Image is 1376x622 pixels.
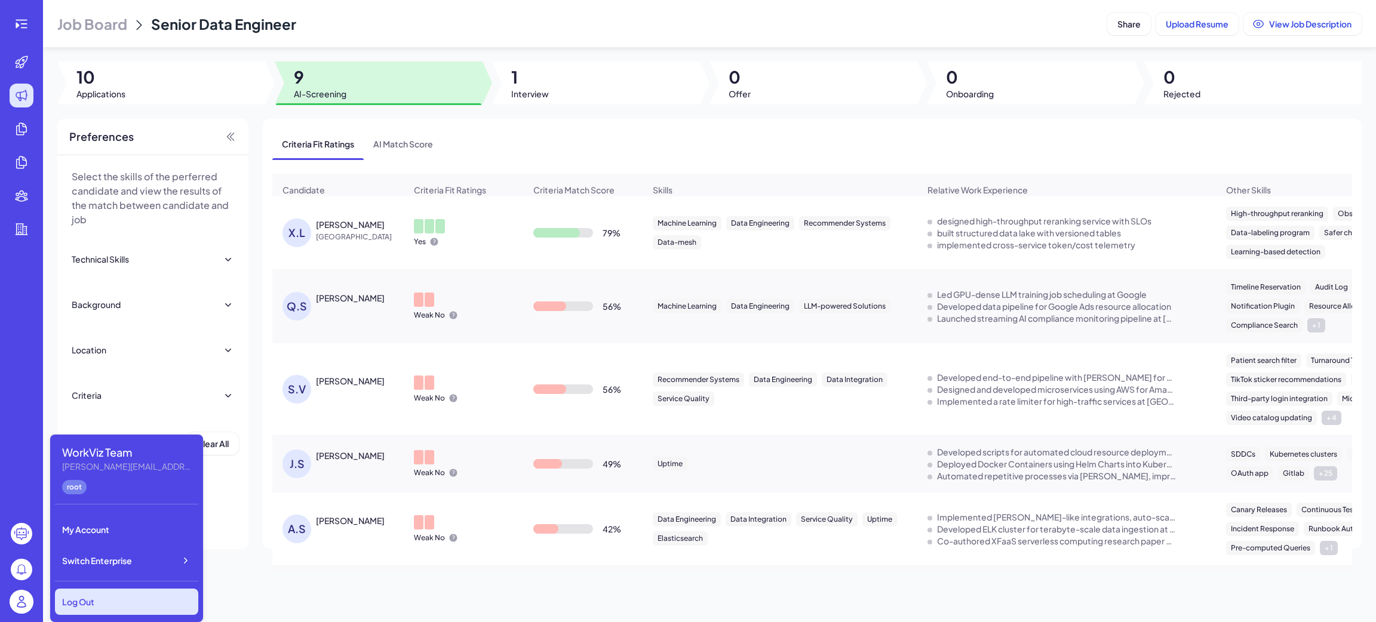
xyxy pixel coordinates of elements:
[316,292,385,304] div: Qinyu Shen
[72,344,106,356] div: Location
[62,444,193,460] div: WorkViz Team
[1156,13,1239,35] button: Upload Resume
[67,432,140,455] div: Match Result
[1226,447,1260,461] div: SDDCs
[937,239,1135,251] div: implemented cross-service token/cost telemetry
[72,389,102,401] div: Criteria
[1226,522,1299,536] div: Incident Response
[1278,466,1309,481] div: Gitlab
[937,395,1176,407] div: Implemented a rate limiter for high-traffic services at Groupon.
[72,253,129,265] div: Technical Skills
[1320,541,1338,555] div: + 1
[1226,299,1300,313] div: Notification Plugin
[1226,184,1271,196] span: Other Skills
[1226,541,1315,555] div: Pre-computed Queries
[653,512,721,526] div: Data Engineering
[294,88,346,100] span: AI-Screening
[55,516,198,543] div: My Account
[414,310,445,320] p: Weak No
[726,512,791,526] div: Data Integration
[653,216,721,230] div: Machine Learning
[364,128,443,159] span: AI Match Score
[603,300,621,312] div: 56 %
[1297,503,1372,517] div: Continuous Testing
[414,237,426,247] p: Yes
[937,371,1176,383] div: Developed end-to-end pipeline with Kafka for TikTok DM sticker recommendations.
[1226,503,1292,517] div: Canary Releases
[414,468,445,478] p: Weak No
[1166,19,1228,29] span: Upload Resume
[1107,13,1151,35] button: Share
[937,535,1176,547] div: Co-authored XFaaS serverless computing research paper at Meta.
[10,590,33,614] img: user_logo.png
[414,393,445,403] p: Weak No
[946,66,994,88] span: 0
[414,533,445,543] p: Weak No
[726,299,794,313] div: Data Engineering
[937,288,1147,300] div: Led GPU-dense LLM training job scheduling at Google
[272,128,364,159] span: Criteria Fit Ratings
[937,215,1151,227] div: designed high-throughput reranking service with SLOs
[653,184,672,196] span: Skills
[937,227,1121,239] div: built structured data lake with versioned tables
[799,299,890,313] div: LLM-powered Solutions
[1226,245,1325,259] div: Learning-based detection
[729,88,751,100] span: Offer
[927,184,1028,196] span: Relative Work Experience
[937,511,1176,523] div: Implemented Kafka-like integrations, auto-scaling, and observability at Meta.
[62,460,193,473] div: alex@joinbrix.com
[1226,207,1328,221] div: High-throughput reranking
[69,128,134,145] span: Preferences
[937,383,1176,395] div: Designed and developed microservices using AWS for Amazon MiniTV.
[1226,318,1303,332] div: Compliance Search
[316,449,385,461] div: JASHANJIT SINGH BADWAL
[316,231,406,243] span: [GEOGRAPHIC_DATA]
[1226,226,1314,240] div: Data-labeling program
[55,589,198,615] div: Log Out
[729,66,751,88] span: 0
[946,88,994,100] span: Onboarding
[76,66,125,88] span: 10
[1163,66,1200,88] span: 0
[316,375,385,387] div: Somasekhar Varma
[1163,88,1200,100] span: Rejected
[282,375,311,404] div: S.V
[603,383,621,395] div: 56 %
[1310,280,1353,294] div: Audit Log
[653,457,687,471] div: Uptime
[511,66,549,88] span: 1
[282,449,311,478] div: J.S
[186,432,239,455] button: Clear All
[603,458,621,470] div: 49 %
[653,299,721,313] div: Machine Learning
[937,523,1176,535] div: Developed ELK cluster for terabyte-scale data ingestion at GoCardless.
[799,216,890,230] div: Recommender Systems
[653,531,708,546] div: Elasticsearch
[653,392,714,406] div: Service Quality
[282,218,311,247] div: X.L
[316,515,385,526] div: Amirali Sobhgol
[1314,466,1337,481] div: + 25
[282,515,311,543] div: A.S
[533,184,615,196] span: Criteria Match Score
[1226,372,1346,387] div: TikTok sticker recommendations
[1226,353,1301,368] div: Patient search filter
[151,15,296,33] span: Senior Data Engineer
[1226,392,1332,406] div: Third-party login integration
[414,184,486,196] span: Criteria Fit Ratings
[726,216,794,230] div: Data Engineering
[1226,466,1273,481] div: OAuth app
[1307,318,1325,332] div: + 1
[282,184,325,196] span: Candidate
[1226,280,1306,294] div: Timeline Reservation
[511,88,549,100] span: Interview
[72,170,234,227] p: Select the skills of the perferred candidate and view the results of the match between candidate ...
[1226,411,1317,425] div: Video catalog updating
[294,66,346,88] span: 9
[282,292,311,321] div: Q.S
[57,14,127,33] span: Job Board
[653,235,701,250] div: Data-mesh
[1322,411,1341,425] div: + 4
[862,512,897,526] div: Uptime
[937,300,1171,312] div: Developed data pipeline for Google Ads resource allocation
